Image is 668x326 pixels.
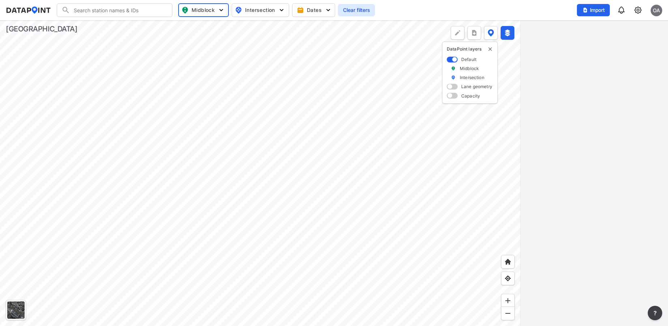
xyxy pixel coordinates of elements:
[454,29,461,36] img: +Dz8AAAAASUVORK5CYII=
[461,83,492,90] label: Lane geometry
[484,26,498,40] button: DataPoint layers
[342,6,371,14] span: Clear filters
[488,29,494,36] img: data-point-layers.37681fc9.svg
[577,6,613,13] a: Import
[501,255,515,269] div: Home
[178,3,229,17] button: Midblock
[471,29,478,36] img: xqJnZQTG2JQi0x5lvmkeSNbbgIiQD62bqHG8IfrOzanD0FsRdYrij6fAAAAAElFTkSuQmCC
[6,300,26,320] div: Toggle basemap
[487,46,493,52] img: close-external-leyer.3061a1c7.svg
[292,3,335,17] button: Dates
[577,4,610,16] button: Import
[501,271,515,285] div: View my location
[504,297,511,304] img: ZvzfEJKXnyWIrJytrsY285QMwk63cM6Drc+sIAAAAASUVORK5CYII=
[338,4,375,16] button: Clear filters
[234,6,243,14] img: map_pin_int.54838e6b.svg
[6,24,77,34] div: [GEOGRAPHIC_DATA]
[451,65,456,71] img: marker_Midblock.5ba75e30.svg
[460,65,479,71] label: Midblock
[467,26,481,40] button: more
[652,309,658,317] span: ?
[235,6,284,14] span: Intersection
[504,310,511,317] img: MAAAAAElFTkSuQmCC
[218,6,225,14] img: 5YPKRKmlfpI5mqlR8AD95paCi+0kK1fRFDJSaMmawlwaeJcJwk9O2fotCW5ve9gAAAAASUVORK5CYII=
[182,6,224,14] span: Midblock
[504,29,511,36] img: layers-active.d9e7dc51.svg
[487,46,493,52] button: delete
[232,3,289,17] button: Intersection
[451,26,464,40] div: Polygon tool
[70,4,168,16] input: Search
[504,258,511,265] img: +XpAUvaXAN7GudzAAAAAElFTkSuQmCC
[501,26,514,40] button: External layers
[501,307,515,320] div: Zoom out
[501,294,515,308] div: Zoom in
[447,46,493,52] p: DataPoint layers
[651,5,662,16] div: OA
[634,6,642,14] img: cids17cp3yIFEOpj3V8A9qJSH103uA521RftCD4eeui4ksIb+krbm5XvIjxD52OS6NWLn9gAAAAAElFTkSuQmCC
[297,6,304,14] img: calendar-gold.39a51dde.svg
[581,6,605,14] span: Import
[461,56,476,62] label: Default
[6,6,51,14] img: dataPointLogo.9353c09d.svg
[278,6,285,14] img: 5YPKRKmlfpI5mqlR8AD95paCi+0kK1fRFDJSaMmawlwaeJcJwk9O2fotCW5ve9gAAAAASUVORK5CYII=
[617,6,626,14] img: 8A77J+mXikMhHQAAAAASUVORK5CYII=
[298,6,330,14] span: Dates
[181,6,189,14] img: map_pin_mid.602f9df1.svg
[451,74,456,81] img: marker_Intersection.6861001b.svg
[582,7,588,13] img: file_add.62c1e8a2.svg
[461,93,480,99] label: Capacity
[460,74,484,81] label: Intersection
[504,275,511,282] img: zeq5HYn9AnE9l6UmnFLPAAAAAElFTkSuQmCC
[325,6,332,14] img: 5YPKRKmlfpI5mqlR8AD95paCi+0kK1fRFDJSaMmawlwaeJcJwk9O2fotCW5ve9gAAAAASUVORK5CYII=
[648,306,662,320] button: more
